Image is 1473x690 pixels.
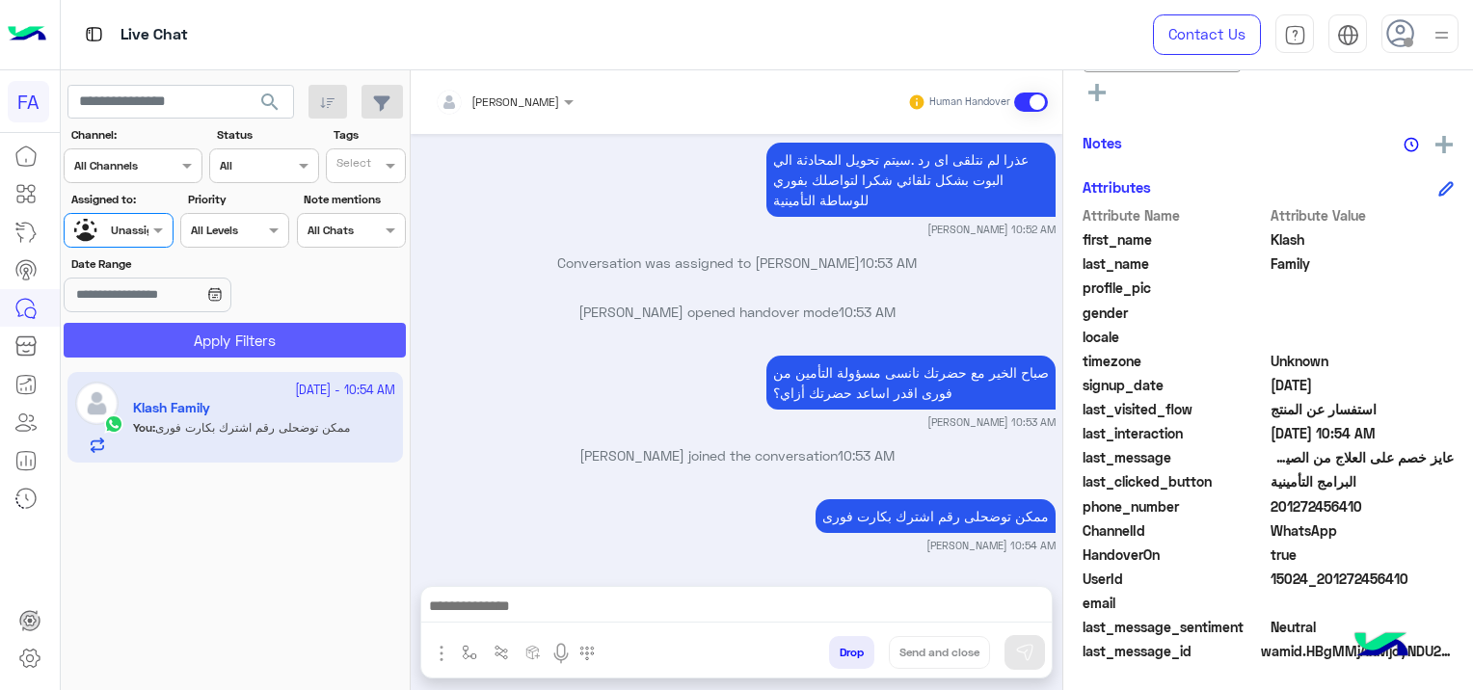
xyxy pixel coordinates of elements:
[816,499,1056,533] p: 5/10/2025, 10:54 AM
[1271,544,1455,565] span: true
[418,252,1056,273] p: Conversation was assigned to [PERSON_NAME]
[1083,520,1267,541] span: ChannelId
[1083,399,1267,419] span: last_visited_flow
[1083,544,1267,565] span: HandoverOn
[1271,471,1455,491] span: البرامج التأمينية
[929,94,1010,110] small: Human Handover
[304,191,403,208] label: Note mentions
[1271,229,1455,250] span: Klash
[1083,569,1267,589] span: UserId
[1083,593,1267,613] span: email
[1271,617,1455,637] span: 0
[334,154,371,176] div: Select
[1261,641,1454,661] span: wamid.HBgMMjAxMjcyNDU2NDEwFQIAEhggQTU4RjU1RURGMTQxMzI3NEQwQUIzRDA1ODM0MEI5OEYA
[1271,593,1455,613] span: null
[334,126,404,144] label: Tags
[258,91,281,114] span: search
[1083,229,1267,250] span: first_name
[1083,278,1267,298] span: profile_pic
[839,304,896,320] span: 10:53 AM
[121,22,188,48] p: Live Chat
[188,191,287,208] label: Priority
[486,636,518,668] button: Trigger scenario
[71,126,201,144] label: Channel:
[1083,327,1267,347] span: locale
[1271,423,1455,443] span: 2025-10-05T07:54:22.818Z
[247,85,294,126] button: search
[927,222,1056,237] small: [PERSON_NAME] 10:52 AM
[1430,23,1454,47] img: profile
[579,646,595,661] img: make a call
[525,645,541,660] img: create order
[927,414,1056,430] small: [PERSON_NAME] 10:53 AM
[860,254,917,271] span: 10:53 AM
[1271,447,1455,467] span: عايز خصم على العلاج من الصيدليه
[1083,253,1267,274] span: last_name
[1271,399,1455,419] span: استفسار عن المنتج
[1271,351,1455,371] span: Unknown
[1083,351,1267,371] span: timezone
[1271,205,1455,226] span: Attribute Value
[8,14,46,55] img: Logo
[82,22,106,46] img: tab
[1348,613,1415,680] img: hulul-logo.png
[1271,496,1455,517] span: 201272456410
[1271,303,1455,323] span: null
[1337,24,1359,46] img: tab
[1083,447,1267,467] span: last_message
[1271,569,1455,589] span: 15024_201272456410
[64,323,406,358] button: Apply Filters
[1083,375,1267,395] span: signup_date
[1083,496,1267,517] span: phone_number
[1083,134,1122,151] h6: Notes
[766,356,1056,410] p: 5/10/2025, 10:53 AM
[1083,471,1267,491] span: last_clicked_button
[926,538,1056,553] small: [PERSON_NAME] 10:54 AM
[1015,643,1034,662] img: send message
[1083,423,1267,443] span: last_interaction
[1083,641,1257,661] span: last_message_id
[766,143,1056,217] p: 5/10/2025, 10:52 AM
[71,255,287,273] label: Date Range
[1271,375,1455,395] span: 2025-09-25T07:19:02.21Z
[1275,14,1314,55] a: tab
[462,645,477,660] img: select flow
[1083,178,1151,196] h6: Attributes
[418,445,1056,465] p: [PERSON_NAME] joined the conversation
[1404,137,1419,152] img: notes
[418,302,1056,322] p: [PERSON_NAME] opened handover mode
[549,642,573,665] img: send voice note
[829,636,874,669] button: Drop
[1435,136,1453,153] img: add
[1271,327,1455,347] span: null
[518,636,549,668] button: create order
[1284,24,1306,46] img: tab
[889,636,990,669] button: Send and close
[8,81,49,122] div: FA
[430,642,453,665] img: send attachment
[1153,14,1261,55] a: Contact Us
[1083,205,1267,226] span: Attribute Name
[1271,520,1455,541] span: 2
[1083,303,1267,323] span: gender
[471,94,559,109] span: [PERSON_NAME]
[217,126,316,144] label: Status
[71,191,171,208] label: Assigned to:
[494,645,509,660] img: Trigger scenario
[454,636,486,668] button: select flow
[1083,617,1267,637] span: last_message_sentiment
[838,447,895,464] span: 10:53 AM
[1271,253,1455,274] span: Family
